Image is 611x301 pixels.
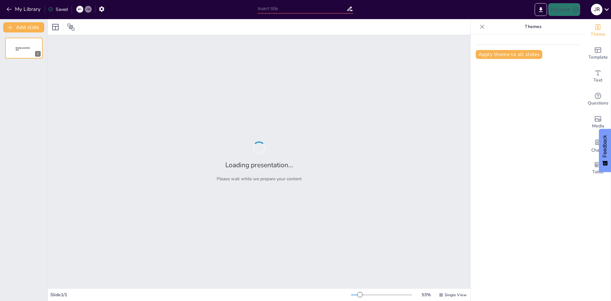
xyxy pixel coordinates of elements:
[16,47,30,51] span: Sendsteps presentation editor
[585,19,611,42] div: Change the overall theme
[535,3,547,16] button: Export to PowerPoint
[592,123,604,130] span: Media
[418,292,434,298] div: 53 %
[67,23,75,31] span: Position
[602,135,608,157] span: Feedback
[548,3,580,16] button: Present
[588,54,608,61] span: Template
[591,31,605,38] span: Theme
[476,50,542,59] button: Apply theme to all slides
[445,292,467,297] span: Single View
[5,4,43,14] button: My Library
[585,134,611,157] div: Add charts and graphs
[50,22,60,32] div: Layout
[5,38,43,59] div: 1
[585,111,611,134] div: Add images, graphics, shapes or video
[225,161,293,169] h2: Loading presentation...
[585,88,611,111] div: Get real-time input from your audience
[487,19,579,34] p: Themes
[599,129,611,172] button: Feedback - Show survey
[585,42,611,65] div: Add ready made slides
[588,100,608,107] span: Questions
[258,4,347,13] input: Insert title
[591,3,602,16] button: J R
[3,22,44,32] button: Add slide
[593,77,602,84] span: Text
[217,176,302,182] p: Please wait while we prepare your content
[48,6,68,12] div: Saved
[592,168,604,176] span: Table
[50,292,351,298] div: Slide 1 / 1
[591,147,605,154] span: Charts
[35,51,41,57] div: 1
[591,4,602,15] div: J R
[585,157,611,180] div: Add a table
[585,65,611,88] div: Add text boxes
